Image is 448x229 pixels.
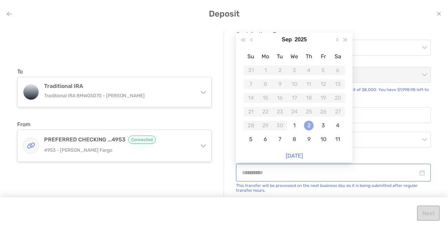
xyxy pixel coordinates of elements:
div: 11 [304,79,314,89]
td: 2025-09-29 [258,119,273,132]
td: 2025-09-13 [330,77,345,91]
div: 17 [289,93,299,103]
div: 28 [246,121,256,130]
th: Mo [258,50,273,63]
th: Th [302,50,316,63]
td: 2025-09-30 [273,119,287,132]
div: 2 [304,121,314,130]
span: Connected [128,136,156,144]
td: 2025-10-06 [258,132,273,146]
td: 2025-09-06 [330,63,345,77]
td: 2025-10-05 [244,132,258,146]
td: 2025-09-11 [302,77,316,91]
div: 30 [275,121,285,130]
td: 2025-09-24 [287,105,302,119]
td: 2025-09-01 [258,63,273,77]
div: 2 [275,66,285,75]
div: 3 [289,66,299,75]
div: 8 [289,135,299,144]
td: 2025-10-10 [316,132,330,146]
div: 10 [289,79,299,89]
label: From [17,121,30,128]
td: 2025-10-07 [273,132,287,146]
img: Traditional IRA [23,84,39,100]
td: 2025-09-16 [273,91,287,105]
th: Su [244,50,258,63]
td: 2025-09-20 [330,91,345,105]
div: 6 [261,135,270,144]
div: 26 [318,107,328,117]
td: 2025-09-22 [258,105,273,119]
td: 2025-09-18 [302,91,316,105]
td: 2025-10-09 [302,132,316,146]
div: 16 [275,93,285,103]
td: 2025-09-08 [258,77,273,91]
button: Choose a month [282,33,292,47]
button: Next month (PageDown) [332,33,341,47]
td: 2025-10-01 [287,119,302,132]
td: 2025-09-19 [316,91,330,105]
td: 2025-10-02 [302,119,316,132]
th: Tu [273,50,287,63]
td: 2025-09-14 [244,91,258,105]
div: This transfer will be processed on the next business day as it is being submitted after regular t... [236,183,431,193]
p: 4953 - [PERSON_NAME] Fargo [44,146,193,155]
td: 2025-09-12 [316,77,330,91]
td: 2025-10-08 [287,132,302,146]
div: 23 [275,107,285,117]
td: 2025-09-09 [273,77,287,91]
td: 2025-09-10 [287,77,302,91]
td: 2025-09-25 [302,105,316,119]
div: 4 [333,121,343,130]
div: 31 [246,66,256,75]
td: 2025-09-17 [287,91,302,105]
td: 2025-09-02 [273,63,287,77]
td: 2025-09-07 [244,77,258,91]
div: 18 [304,93,314,103]
button: Choose a year [295,33,307,47]
img: PREFERRED CHECKING ...4953 [23,138,39,153]
th: We [287,50,302,63]
th: Sa [330,50,345,63]
td: 2025-09-03 [287,63,302,77]
a: [DATE] [286,152,303,159]
div: 10 [318,135,328,144]
td: 2025-09-15 [258,91,273,105]
td: 2025-09-04 [302,63,316,77]
div: 7 [275,135,285,144]
div: 5 [246,135,256,144]
td: 2025-09-26 [316,105,330,119]
td: 2025-10-03 [316,119,330,132]
td: 2025-08-31 [244,63,258,77]
td: 2025-09-05 [316,63,330,77]
h4: Traditional IRA [44,83,193,89]
div: 9 [304,135,314,144]
div: 6 [333,66,343,75]
div: 27 [333,107,343,117]
h4: PREFERRED CHECKING ...4953 [44,136,193,144]
div: 4 [304,66,314,75]
div: 7 [246,79,256,89]
div: 8 [261,79,270,89]
div: 29 [261,121,270,130]
div: 19 [318,93,328,103]
div: 25 [304,107,314,117]
div: 24 [289,107,299,117]
th: Fr [316,50,330,63]
td: 2025-09-27 [330,105,345,119]
div: 12 [318,79,328,89]
td: 2025-09-21 [244,105,258,119]
button: Previous month (PageUp) [248,33,257,47]
div: 11 [333,135,343,144]
div: 3 [318,121,328,130]
div: 21 [246,107,256,117]
div: 5 [318,66,328,75]
button: Next year (Control + right) [341,33,350,47]
td: 2025-09-28 [244,119,258,132]
div: 1 [261,66,270,75]
button: Last year (Control + left) [239,33,248,47]
div: 20 [333,93,343,103]
div: 9 [275,79,285,89]
td: 2025-10-11 [330,132,345,146]
span: Contributions Type [236,31,431,38]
